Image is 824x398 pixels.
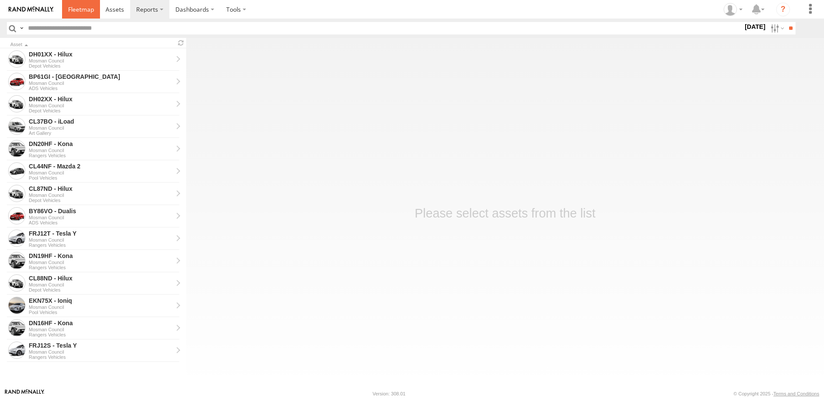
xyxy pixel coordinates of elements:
div: Polly Makim [721,3,746,16]
div: FRJ12T - Tesla Y - View Asset History [29,230,173,237]
div: Mosman Council [29,215,173,220]
div: Mosman Council [29,58,173,63]
div: ADS Vehicles [29,220,173,225]
div: Mosman Council [29,349,173,354]
label: [DATE] [743,22,767,31]
div: Click to Sort [10,43,172,47]
div: FRJ12S - Tesla Y - View Asset History [29,342,173,349]
div: Depot Vehicles [29,287,173,292]
div: CL37BO - iLoad - View Asset History [29,118,173,125]
div: Mosman Council [29,237,173,243]
div: Depot Vehicles [29,108,173,113]
div: Pool Vehicles [29,175,173,180]
div: ADS Vehicles [29,86,173,91]
img: rand-logo.svg [9,6,53,12]
div: Mosman Council [29,170,173,175]
div: Art Gallery [29,131,173,136]
div: DN19HF - Kona - View Asset History [29,252,173,260]
label: Search Filter Options [767,22,786,34]
div: Mosman Council [29,260,173,265]
a: Visit our Website [5,389,44,398]
div: Rangers Vehicles [29,354,173,360]
div: Mosman Council [29,327,173,332]
div: EKN75X - Ioniq - View Asset History [29,297,173,305]
div: CL44NF - Mazda 2 - View Asset History [29,162,173,170]
div: BY86VO - Dualis - View Asset History [29,207,173,215]
div: Version: 308.01 [373,391,406,396]
div: DH02XX - Hilux - View Asset History [29,95,173,103]
div: DH01XX - Hilux - View Asset History [29,50,173,58]
div: Depot Vehicles [29,198,173,203]
div: Rangers Vehicles [29,153,173,158]
div: CL87ND - Hilux - View Asset History [29,185,173,193]
div: Mosman Council [29,193,173,198]
div: Mosman Council [29,81,173,86]
div: BP61GI - Rio - View Asset History [29,73,173,81]
div: DN20HF - Kona - View Asset History [29,140,173,148]
div: Rangers Vehicles [29,332,173,337]
label: Search Query [18,22,25,34]
div: Mosman Council [29,305,173,310]
div: Rangers Vehicles [29,243,173,248]
div: © Copyright 2025 - [733,391,819,396]
div: Mosman Council [29,125,173,131]
i: ? [776,3,790,16]
a: Terms and Conditions [774,391,819,396]
div: DN16HF - Kona - View Asset History [29,319,173,327]
div: Mosman Council [29,103,173,108]
div: Mosman Council [29,148,173,153]
div: Rangers Vehicles [29,265,173,270]
div: CL88ND - Hilux - View Asset History [29,274,173,282]
div: Depot Vehicles [29,63,173,68]
div: Mosman Council [29,282,173,287]
span: Refresh [176,39,186,47]
div: Pool Vehicles [29,310,173,315]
